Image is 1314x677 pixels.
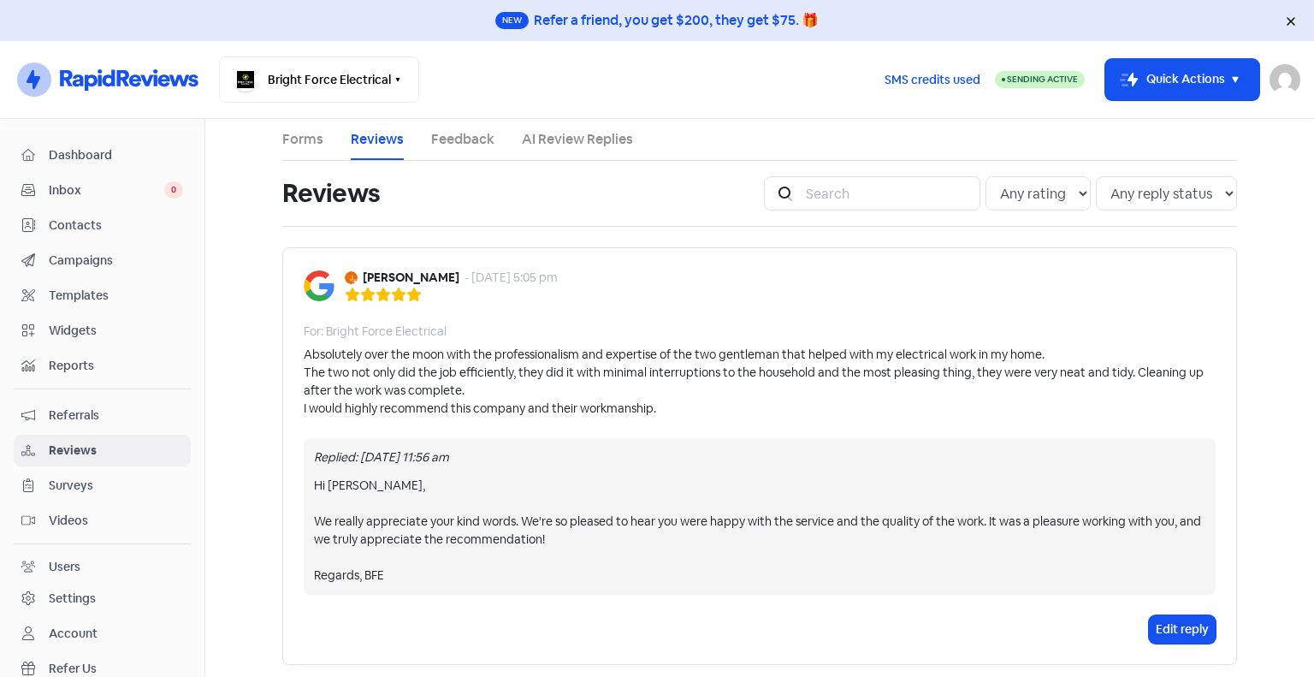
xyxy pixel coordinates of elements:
[14,470,191,502] a: Surveys
[49,146,183,164] span: Dashboard
[164,181,183,199] span: 0
[1270,64,1300,95] img: User
[522,129,633,150] a: AI Review Replies
[49,217,183,235] span: Contacts
[49,512,183,530] span: Videos
[282,129,323,150] a: Forms
[219,56,419,103] button: Bright Force Electrical
[49,407,183,425] span: Referrals
[49,558,80,576] div: Users
[534,10,819,31] div: Refer a friend, you get $200, they get $75. 🎁
[796,176,980,211] input: Search
[1105,59,1259,100] button: Quick Actions
[49,625,98,643] div: Account
[14,583,191,615] a: Settings
[49,322,183,340] span: Widgets
[314,477,1205,585] div: Hi [PERSON_NAME], We really appreciate your kind words. We're so pleased to hear you were happy w...
[345,271,358,284] img: Avatar
[14,140,191,171] a: Dashboard
[49,442,183,460] span: Reviews
[14,350,191,382] a: Reports
[304,346,1216,418] div: Absolutely over the moon with the professionalism and expertise of the two gentleman that helped ...
[14,245,191,276] a: Campaigns
[14,280,191,312] a: Templates
[495,12,529,29] span: New
[282,166,380,221] h1: Reviews
[14,315,191,347] a: Widgets
[885,71,980,89] span: SMS credits used
[304,323,447,341] div: For: Bright Force Electrical
[49,287,183,305] span: Templates
[14,618,191,650] a: Account
[14,435,191,466] a: Reviews
[1007,74,1078,85] span: Sending Active
[870,69,995,87] a: SMS credits used
[363,269,459,287] b: [PERSON_NAME]
[49,181,164,199] span: Inbox
[14,210,191,241] a: Contacts
[1149,615,1216,644] button: Edit reply
[49,357,183,375] span: Reports
[14,505,191,537] a: Videos
[314,449,449,465] i: Replied: [DATE] 11:56 am
[431,129,494,150] a: Feedback
[49,590,96,608] div: Settings
[49,477,183,495] span: Surveys
[49,252,183,270] span: Campaigns
[14,551,191,583] a: Users
[995,69,1085,90] a: Sending Active
[351,129,404,150] a: Reviews
[465,269,558,287] div: - [DATE] 5:05 pm
[14,175,191,206] a: Inbox 0
[304,270,334,301] img: Image
[14,400,191,431] a: Referrals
